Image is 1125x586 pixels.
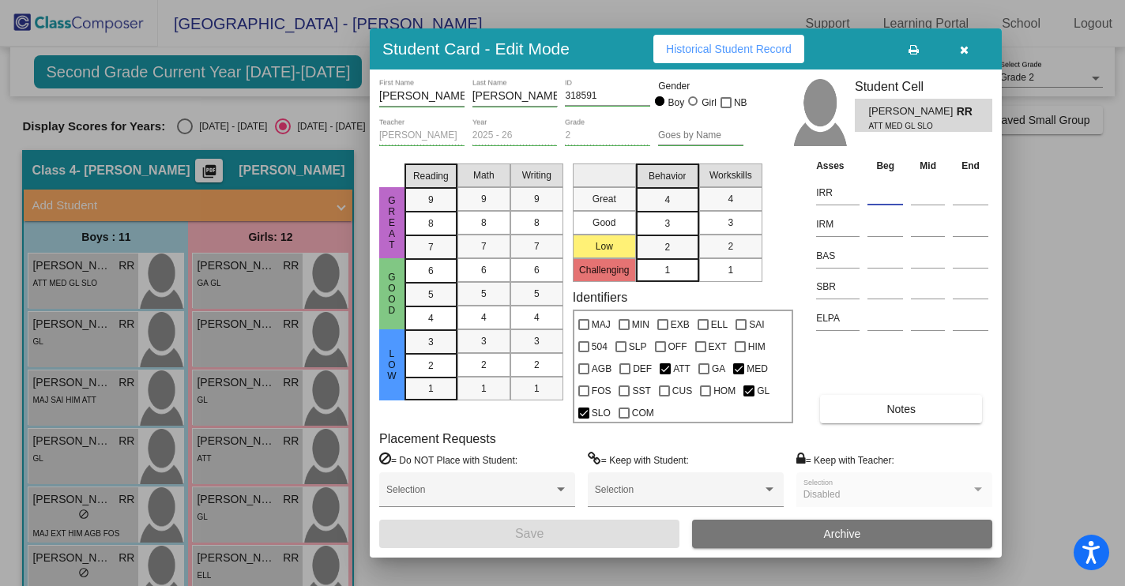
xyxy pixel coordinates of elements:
[534,216,540,230] span: 8
[864,157,907,175] th: Beg
[632,315,649,334] span: MIN
[379,431,496,446] label: Placement Requests
[728,192,733,206] span: 4
[728,216,733,230] span: 3
[428,193,434,207] span: 9
[481,239,487,254] span: 7
[701,96,717,110] div: Girl
[664,263,670,277] span: 1
[673,359,690,378] span: ATT
[664,240,670,254] span: 2
[481,263,487,277] span: 6
[428,311,434,325] span: 4
[886,403,916,415] span: Notes
[734,93,747,112] span: NB
[428,359,434,373] span: 2
[428,240,434,254] span: 7
[868,120,945,132] span: ATT MED GL SLO
[481,287,487,301] span: 5
[428,335,434,349] span: 3
[573,290,627,305] label: Identifiers
[481,381,487,396] span: 1
[907,157,949,175] th: Mid
[658,79,743,93] mat-label: Gender
[592,404,611,423] span: SLO
[379,452,517,468] label: = Do NOT Place with Student:
[816,244,860,268] input: assessment
[711,315,728,334] span: ELL
[712,359,725,378] span: GA
[633,359,652,378] span: DEF
[728,239,733,254] span: 2
[385,348,399,381] span: Low
[803,489,841,500] span: Disabled
[385,195,399,250] span: Great
[949,157,992,175] th: End
[522,168,551,182] span: Writing
[428,381,434,396] span: 1
[592,337,608,356] span: 504
[855,79,992,94] h3: Student Cell
[668,96,685,110] div: Boy
[812,157,864,175] th: Asses
[632,404,654,423] span: COM
[592,359,611,378] span: AGB
[728,263,733,277] span: 1
[565,91,650,102] input: Enter ID
[481,310,487,325] span: 4
[565,130,650,141] input: grade
[379,130,465,141] input: teacher
[666,43,792,55] span: Historical Student Record
[664,193,670,207] span: 4
[428,216,434,231] span: 8
[534,263,540,277] span: 6
[709,168,752,182] span: Workskills
[385,272,399,316] span: Good
[588,452,689,468] label: = Keep with Student:
[816,275,860,299] input: assessment
[382,39,570,58] h3: Student Card - Edit Mode
[481,192,487,206] span: 9
[816,212,860,236] input: assessment
[481,334,487,348] span: 3
[671,315,690,334] span: EXB
[534,310,540,325] span: 4
[473,168,495,182] span: Math
[534,239,540,254] span: 7
[749,315,764,334] span: SAI
[757,381,769,400] span: GL
[668,337,687,356] span: OFF
[713,381,736,400] span: HOM
[664,216,670,231] span: 3
[649,169,686,183] span: Behavior
[796,452,894,468] label: = Keep with Teacher:
[472,130,558,141] input: year
[816,181,860,205] input: assessment
[672,381,692,400] span: CUS
[534,334,540,348] span: 3
[428,287,434,302] span: 5
[653,35,804,63] button: Historical Student Record
[629,337,647,356] span: SLP
[534,287,540,301] span: 5
[413,169,449,183] span: Reading
[692,520,992,548] button: Archive
[816,306,860,330] input: assessment
[534,192,540,206] span: 9
[515,527,544,540] span: Save
[632,381,650,400] span: SST
[379,520,679,548] button: Save
[428,264,434,278] span: 6
[747,359,768,378] span: MED
[957,103,979,120] span: RR
[820,395,982,423] button: Notes
[824,528,861,540] span: Archive
[534,358,540,372] span: 2
[481,216,487,230] span: 8
[748,337,766,356] span: HIM
[534,381,540,396] span: 1
[592,381,611,400] span: FOS
[709,337,727,356] span: EXT
[592,315,611,334] span: MAJ
[658,130,743,141] input: goes by name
